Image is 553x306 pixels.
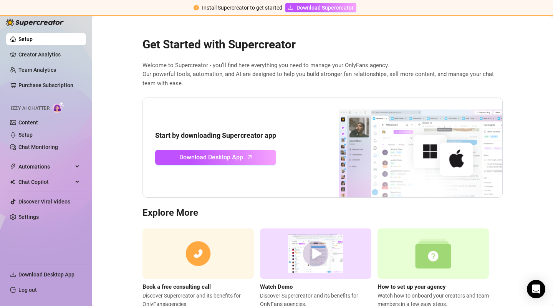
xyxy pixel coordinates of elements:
span: Automations [18,160,73,173]
a: Download Desktop Apparrow-up [155,150,276,165]
a: Creator Analytics [18,48,80,61]
span: Download Desktop App [179,152,243,162]
strong: Watch Demo [260,283,293,290]
a: Discover Viral Videos [18,198,70,205]
span: Izzy AI Chatter [11,105,50,112]
img: consulting call [142,228,254,279]
span: download [288,5,293,10]
img: supercreator demo [260,228,371,279]
img: Chat Copilot [10,179,15,185]
strong: Start by downloading Supercreator app [155,131,276,139]
a: Content [18,119,38,126]
img: AI Chatter [53,102,65,113]
strong: Book a free consulting call [142,283,211,290]
a: Chat Monitoring [18,144,58,150]
span: download [10,271,16,278]
img: download app [310,98,502,198]
a: Setup [18,132,33,138]
span: Chat Copilot [18,176,73,188]
a: Purchase Subscription [18,79,80,91]
span: Welcome to Supercreator - you’ll find here everything you need to manage your OnlyFans agency. Ou... [142,61,503,88]
div: Open Intercom Messenger [527,280,545,298]
a: Log out [18,287,37,293]
a: Settings [18,214,39,220]
strong: How to set up your agency [377,283,446,290]
span: arrow-up [245,152,254,161]
a: Team Analytics [18,67,56,73]
a: Download Supercreator [285,3,356,12]
span: exclamation-circle [194,5,199,10]
span: Download Supercreator [296,3,354,12]
img: logo-BBDzfeDw.svg [6,18,64,26]
span: Download Desktop App [18,271,75,278]
h3: Explore More [142,207,503,219]
h2: Get Started with Supercreator [142,37,503,52]
a: Setup [18,36,33,42]
img: setup agency guide [377,228,489,279]
span: Install Supercreator to get started [202,5,282,11]
span: thunderbolt [10,164,16,170]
